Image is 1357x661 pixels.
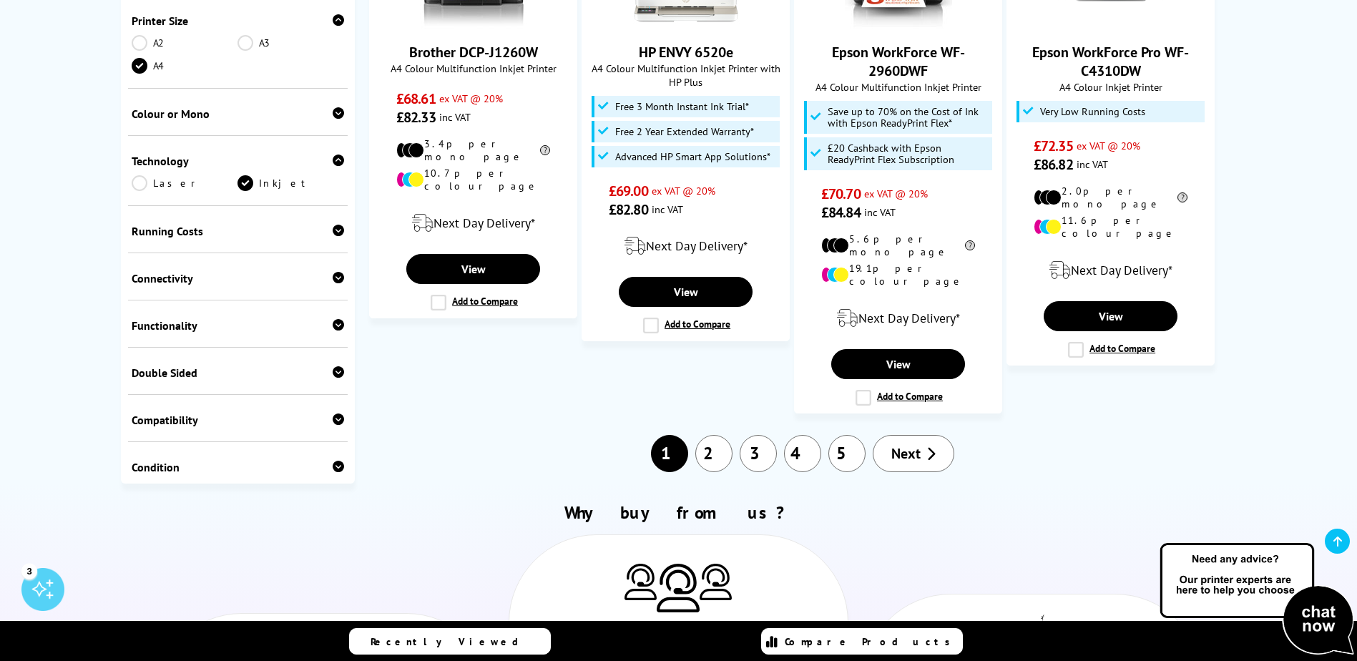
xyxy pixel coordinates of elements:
[132,224,345,238] div: Running Costs
[431,295,518,310] label: Add to Compare
[132,271,345,285] div: Connectivity
[21,563,37,579] div: 3
[615,101,749,112] span: Free 3 Month Instant Ink Trial*
[864,187,928,200] span: ex VAT @ 20%
[657,564,700,613] img: Printer Experts
[785,635,958,648] span: Compare Products
[396,137,550,163] li: 3.4p per mono page
[856,390,943,406] label: Add to Compare
[832,43,965,80] a: Epson WorkForce WF-2960DWF
[377,203,569,243] div: modal_delivery
[821,232,975,258] li: 5.6p per mono page
[132,366,345,380] div: Double Sided
[1077,139,1140,152] span: ex VAT @ 20%
[643,318,730,333] label: Add to Compare
[845,17,952,31] a: Epson WorkForce WF-2960DWF
[652,184,715,197] span: ex VAT @ 20%
[609,200,648,219] span: £82.80
[1044,301,1177,331] a: View
[396,108,436,127] span: £82.33
[377,62,569,75] span: A4 Colour Multifunction Inkjet Printer
[132,107,345,121] div: Colour or Mono
[784,435,821,472] a: 4
[1068,342,1155,358] label: Add to Compare
[1032,43,1189,80] a: Epson WorkForce Pro WF-C4310DW
[619,277,752,307] a: View
[132,154,345,168] div: Technology
[802,80,994,94] span: A4 Colour Multifunction Inkjet Printer
[132,460,345,474] div: Condition
[396,89,436,108] span: £68.61
[132,14,345,28] div: Printer Size
[639,43,733,62] a: HP ENVY 6520e
[1034,155,1073,174] span: £86.82
[632,17,740,31] a: HP ENVY 6520e
[624,564,657,600] img: Printer Experts
[695,435,733,472] a: 2
[615,126,754,137] span: Free 2 Year Extended Warranty*
[237,35,344,51] a: A3
[1040,106,1145,117] span: Very Low Running Costs
[439,110,471,124] span: inc VAT
[396,167,550,192] li: 10.7p per colour page
[1034,214,1187,240] li: 11.6p per colour page
[1034,185,1187,210] li: 2.0p per mono page
[371,635,533,648] span: Recently Viewed
[439,92,503,105] span: ex VAT @ 20%
[828,142,989,165] span: £20 Cashback with Epson ReadyPrint Flex Subscription
[831,349,964,379] a: View
[821,185,861,203] span: £70.70
[1077,157,1108,171] span: inc VAT
[761,628,963,655] a: Compare Products
[132,35,238,51] a: A2
[700,564,732,600] img: Printer Experts
[132,58,238,74] a: A4
[132,318,345,333] div: Functionality
[237,175,344,191] a: Inkjet
[349,628,551,655] a: Recently Viewed
[147,501,1210,524] h2: Why buy from us?
[420,17,527,31] a: Brother DCP-J1260W
[873,435,954,472] a: Next
[740,435,777,472] a: 3
[821,262,975,288] li: 19.1p per colour page
[132,413,345,427] div: Compatibility
[652,202,683,216] span: inc VAT
[828,106,989,129] span: Save up to 70% on the Cost of Ink with Epson ReadyPrint Flex*
[1014,80,1207,94] span: A4 Colour Inkjet Printer
[1057,17,1165,31] a: Epson WorkForce Pro WF-C4310DW
[1014,250,1207,290] div: modal_delivery
[589,226,782,266] div: modal_delivery
[821,203,861,222] span: £84.84
[406,254,539,284] a: View
[828,435,866,472] a: 5
[1157,541,1357,658] img: Open Live Chat window
[615,151,770,162] span: Advanced HP Smart App Solutions*
[132,175,238,191] a: Laser
[609,182,648,200] span: £69.00
[864,205,896,219] span: inc VAT
[802,298,994,338] div: modal_delivery
[409,43,538,62] a: Brother DCP-J1260W
[891,444,921,463] span: Next
[1034,137,1073,155] span: £72.35
[589,62,782,89] span: A4 Colour Multifunction Inkjet Printer with HP Plus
